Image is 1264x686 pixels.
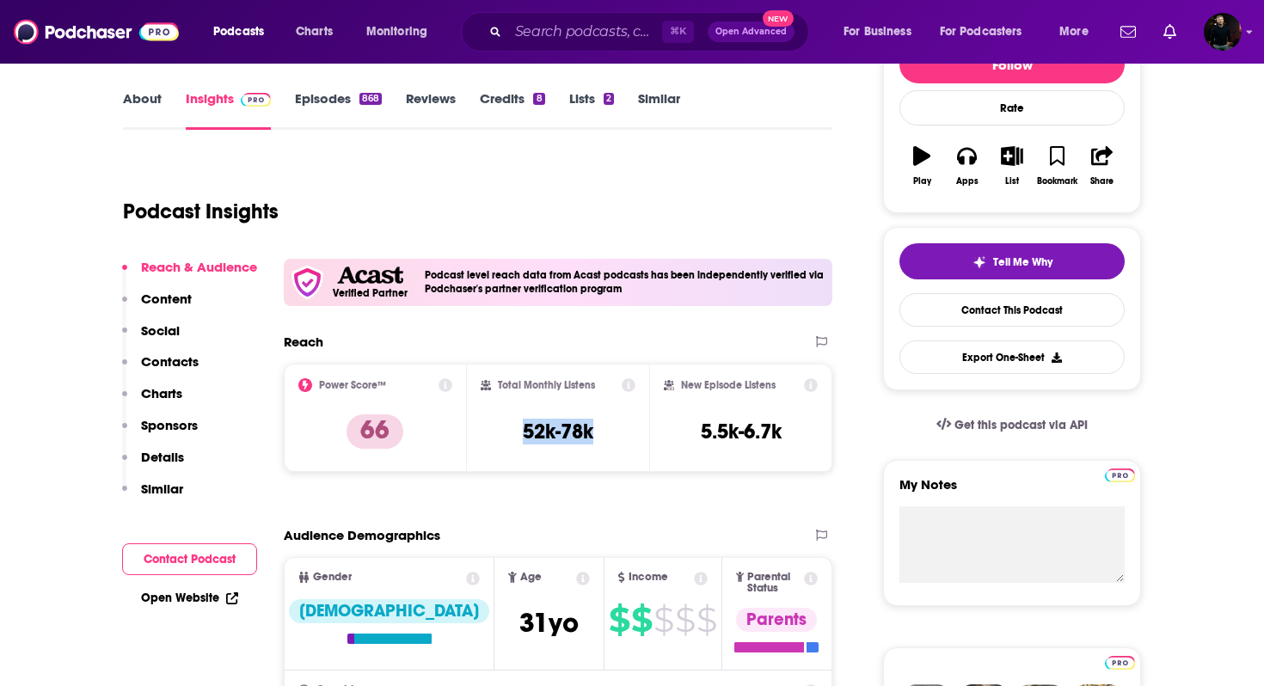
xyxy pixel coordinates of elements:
[604,93,614,105] div: 2
[1114,17,1143,46] a: Show notifications dropdown
[1090,176,1114,187] div: Share
[477,12,825,52] div: Search podcasts, credits, & more...
[122,417,198,449] button: Sponsors
[1105,469,1135,482] img: Podchaser Pro
[201,18,286,46] button: open menu
[186,90,271,130] a: InsightsPodchaser Pro
[498,379,595,391] h2: Total Monthly Listens
[313,572,352,583] span: Gender
[701,419,782,444] h3: 5.5k-6.7k
[123,90,162,130] a: About
[519,606,579,640] span: 31 yo
[1047,18,1110,46] button: open menu
[122,259,257,291] button: Reach & Audience
[1157,17,1183,46] a: Show notifications dropdown
[1034,135,1079,197] button: Bookmark
[406,90,456,130] a: Reviews
[638,90,680,130] a: Similar
[899,90,1125,126] div: Rate
[122,353,199,385] button: Contacts
[675,606,695,634] span: $
[523,419,593,444] h3: 52k-78k
[899,340,1125,374] button: Export One-Sheet
[284,527,440,543] h2: Audience Demographics
[631,606,652,634] span: $
[899,476,1125,506] label: My Notes
[944,135,989,197] button: Apps
[715,28,787,36] span: Open Advanced
[425,269,825,295] h4: Podcast level reach data from Acast podcasts has been independently verified via Podchaser's part...
[681,379,776,391] h2: New Episode Listens
[1059,20,1089,44] span: More
[359,93,382,105] div: 868
[662,21,694,43] span: ⌘ K
[289,599,489,623] div: [DEMOGRAPHIC_DATA]
[333,288,408,298] h5: Verified Partner
[1204,13,1242,51] img: User Profile
[141,291,192,307] p: Content
[993,255,1052,269] span: Tell Me Why
[295,90,382,130] a: Episodes868
[14,15,179,48] img: Podchaser - Follow, Share and Rate Podcasts
[141,481,183,497] p: Similar
[319,379,386,391] h2: Power Score™
[122,543,257,575] button: Contact Podcast
[533,93,544,105] div: 8
[284,334,323,350] h2: Reach
[747,572,801,594] span: Parental Status
[899,135,944,197] button: Play
[736,608,817,632] div: Parents
[1080,135,1125,197] button: Share
[141,449,184,465] p: Details
[763,10,794,27] span: New
[141,385,182,401] p: Charts
[141,259,257,275] p: Reach & Audience
[508,18,662,46] input: Search podcasts, credits, & more...
[1105,466,1135,482] a: Pro website
[1105,656,1135,670] img: Podchaser Pro
[1005,176,1019,187] div: List
[123,199,279,224] h1: Podcast Insights
[629,572,668,583] span: Income
[285,18,343,46] a: Charts
[122,322,180,354] button: Social
[241,93,271,107] img: Podchaser Pro
[569,90,614,130] a: Lists2
[1204,13,1242,51] button: Show profile menu
[940,20,1022,44] span: For Podcasters
[141,417,198,433] p: Sponsors
[954,418,1088,432] span: Get this podcast via API
[844,20,911,44] span: For Business
[291,266,324,299] img: verfied icon
[354,18,450,46] button: open menu
[347,414,403,449] p: 66
[122,385,182,417] button: Charts
[990,135,1034,197] button: List
[899,293,1125,327] a: Contact This Podcast
[366,20,427,44] span: Monitoring
[831,18,933,46] button: open menu
[913,176,931,187] div: Play
[141,353,199,370] p: Contacts
[213,20,264,44] span: Podcasts
[696,606,716,634] span: $
[609,606,629,634] span: $
[141,322,180,339] p: Social
[973,255,986,269] img: tell me why sparkle
[708,21,795,42] button: Open AdvancedNew
[122,449,184,481] button: Details
[956,176,979,187] div: Apps
[653,606,673,634] span: $
[899,46,1125,83] button: Follow
[296,20,333,44] span: Charts
[122,291,192,322] button: Content
[899,243,1125,279] button: tell me why sparkleTell Me Why
[141,591,238,605] a: Open Website
[923,404,1101,446] a: Get this podcast via API
[1105,653,1135,670] a: Pro website
[337,266,402,285] img: Acast
[520,572,542,583] span: Age
[1037,176,1077,187] div: Bookmark
[1204,13,1242,51] span: Logged in as davidajsavage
